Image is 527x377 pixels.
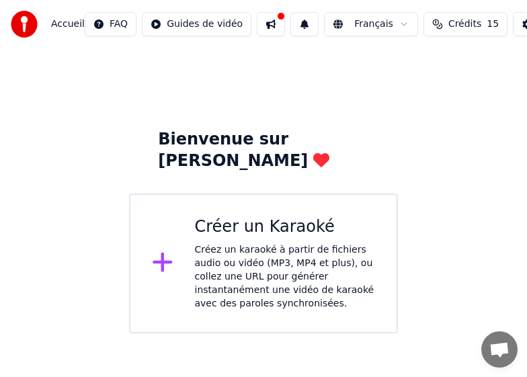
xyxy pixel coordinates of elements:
[142,12,251,36] button: Guides de vidéo
[481,331,518,368] a: Ouvrir le chat
[51,17,85,31] nav: breadcrumb
[51,17,85,31] span: Accueil
[11,11,38,38] img: youka
[423,12,508,36] button: Crédits15
[195,216,376,238] div: Créer un Karaoké
[195,243,376,310] div: Créez un karaoké à partir de fichiers audio ou vidéo (MP3, MP4 et plus), ou collez une URL pour g...
[85,12,136,36] button: FAQ
[487,17,499,31] span: 15
[448,17,481,31] span: Crédits
[158,129,369,172] div: Bienvenue sur [PERSON_NAME]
